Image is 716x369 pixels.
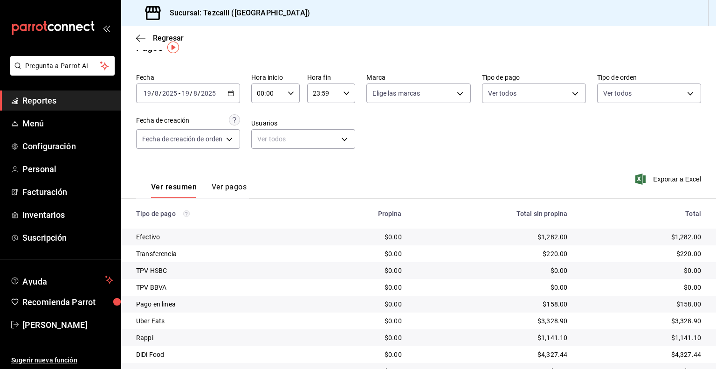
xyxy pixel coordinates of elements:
a: Pregunta a Parrot AI [7,68,115,77]
div: $0.00 [417,283,568,292]
div: $0.00 [319,266,402,275]
div: $0.00 [417,266,568,275]
span: Configuración [22,140,113,153]
div: $0.00 [319,299,402,309]
span: / [151,90,154,97]
div: Tipo de pago [136,210,304,217]
label: Fecha [136,74,240,81]
input: ---- [200,90,216,97]
span: Ver todos [488,89,516,98]
div: Uber Eats [136,316,304,326]
div: $0.00 [319,350,402,359]
input: -- [143,90,151,97]
div: TPV HSBC [136,266,304,275]
span: - [179,90,180,97]
div: Rappi [136,333,304,342]
div: $0.00 [319,249,402,258]
div: $3,328.90 [417,316,568,326]
div: TPV BBVA [136,283,304,292]
div: Pago en linea [136,299,304,309]
button: Regresar [136,34,184,42]
button: open_drawer_menu [103,24,110,32]
label: Hora inicio [251,74,300,81]
div: $158.00 [417,299,568,309]
label: Usuarios [251,120,355,126]
div: $220.00 [582,249,701,258]
div: $0.00 [582,266,701,275]
label: Hora fin [307,74,356,81]
div: $1,282.00 [417,232,568,242]
label: Marca [366,74,470,81]
div: $4,327.44 [582,350,701,359]
div: $0.00 [582,283,701,292]
span: Ver todos [603,89,632,98]
button: Exportar a Excel [637,174,701,185]
div: Propina [319,210,402,217]
span: Fecha de creación de orden [142,134,222,144]
span: / [159,90,162,97]
span: Regresar [153,34,184,42]
div: Fecha de creación [136,116,189,125]
input: -- [154,90,159,97]
div: Efectivo [136,232,304,242]
span: Sugerir nueva función [11,355,113,365]
div: $0.00 [319,316,402,326]
div: Transferencia [136,249,304,258]
label: Tipo de orden [597,74,701,81]
span: Menú [22,117,113,130]
div: $0.00 [319,333,402,342]
button: Ver resumen [151,182,197,198]
span: [PERSON_NAME] [22,319,113,331]
div: DiDi Food [136,350,304,359]
span: Recomienda Parrot [22,296,113,308]
div: $220.00 [417,249,568,258]
span: Inventarios [22,209,113,221]
span: / [198,90,200,97]
span: Reportes [22,94,113,107]
div: $4,327.44 [417,350,568,359]
span: Pregunta a Parrot AI [25,61,100,71]
svg: Los pagos realizados con Pay y otras terminales son montos brutos. [183,210,190,217]
input: -- [181,90,190,97]
div: Total sin propina [417,210,568,217]
button: Pregunta a Parrot AI [10,56,115,76]
label: Tipo de pago [482,74,586,81]
img: Tooltip marker [167,42,179,53]
span: Facturación [22,186,113,198]
h3: Sucursal: Tezcalli ([GEOGRAPHIC_DATA]) [162,7,310,19]
div: $0.00 [319,283,402,292]
button: Ver pagos [212,182,247,198]
span: Elige las marcas [372,89,420,98]
div: $1,282.00 [582,232,701,242]
span: / [190,90,193,97]
div: Ver todos [251,129,355,149]
input: -- [193,90,198,97]
div: $0.00 [319,232,402,242]
span: Suscripción [22,231,113,244]
input: ---- [162,90,178,97]
div: $1,141.10 [417,333,568,342]
div: Total [582,210,701,217]
span: Personal [22,163,113,175]
div: $3,328.90 [582,316,701,326]
div: navigation tabs [151,182,247,198]
span: Ayuda [22,274,101,285]
div: $158.00 [582,299,701,309]
div: $1,141.10 [582,333,701,342]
